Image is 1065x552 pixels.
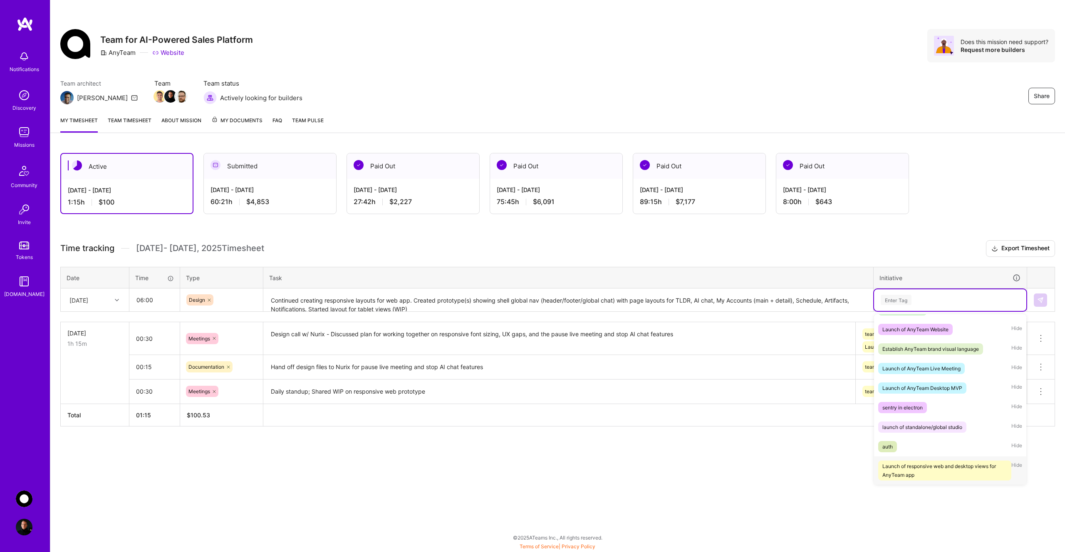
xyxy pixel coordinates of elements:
div: 27:42 h [354,197,473,206]
div: Paid Out [490,153,622,179]
div: [DATE] [67,329,122,338]
div: [DATE] - [DATE] [640,185,759,194]
span: Time tracking [60,243,114,254]
div: AnyTeam [100,48,136,57]
div: launch of standalone/global studio [882,423,962,431]
span: $643 [815,197,832,206]
span: team alignment [865,331,901,337]
img: Submitted [211,160,220,170]
img: guide book [16,273,32,290]
span: Team Pulse [292,117,324,123]
span: $4,853 [246,197,269,206]
span: team alignment [865,388,901,394]
a: Team Member Avatar [154,89,165,103]
img: Paid Out [640,160,650,170]
a: Terms of Service [520,543,559,550]
img: discovery [16,87,32,103]
a: Privacy Policy [562,543,595,550]
div: Does this mission need support? [961,38,1048,46]
span: [DATE] - [DATE] , 2025 Timesheet [136,243,264,254]
div: Discovery [12,103,36,112]
img: Team Member Avatar [164,90,177,103]
span: Team status [203,79,302,88]
i: icon Mail [131,94,138,101]
input: HH:MM [129,328,180,350]
span: Hide [1011,441,1022,452]
img: Avatar [934,36,954,56]
div: Launch of AnyTeam Desktop MVP [882,384,962,392]
span: Design [189,297,205,303]
div: auth [882,442,893,451]
i: icon CompanyGray [100,49,107,56]
div: Active [61,154,193,179]
span: Hide [1011,421,1022,433]
span: Meetings [188,388,210,394]
div: Launch of AnyTeam Website [882,325,949,334]
a: Team timesheet [108,116,151,133]
div: [DATE] [69,296,88,304]
div: 1h 15m [67,339,122,348]
div: Submitted [204,153,336,179]
div: Paid Out [347,153,479,179]
div: [DATE] - [DATE] [68,186,186,195]
textarea: Continued creating responsive layouts for web app. Created prototype(s) showing shell global nav ... [264,289,872,311]
div: 75:45 h [497,197,616,206]
a: My timesheet [60,116,98,133]
a: Website [152,48,184,57]
span: Launch of responsive web and desktop views for AnyTeam app [865,344,1012,350]
img: Community [14,161,34,181]
div: Notifications [10,65,39,74]
img: User Avatar [16,519,32,535]
th: Date [61,267,129,288]
input: HH:MM [130,289,179,311]
div: © 2025 ATeams Inc., All rights reserved. [50,527,1065,548]
textarea: Design call w/ Nurix - Discussed plan for working together on responsive font sizing, UX gaps, an... [264,323,854,354]
i: icon Chevron [115,298,119,302]
span: team alignment [865,364,901,370]
div: 8:00 h [783,197,902,206]
span: Share [1034,92,1050,100]
img: bell [16,48,32,65]
div: Establish AnyTeam brand visual language [882,345,979,353]
span: $100 [99,198,114,207]
span: Documentation [188,364,224,370]
input: HH:MM [129,356,180,378]
img: AnyTeam: Team for AI-Powered Sales Platform [16,490,32,507]
img: Paid Out [354,160,364,170]
span: | [520,543,595,550]
th: Total [61,404,129,426]
img: Team Member Avatar [154,90,166,103]
img: teamwork [16,124,32,140]
span: Actively looking for builders [220,94,302,102]
a: FAQ [272,116,282,133]
div: Community [11,181,37,190]
th: Type [180,267,263,288]
span: My Documents [211,116,263,125]
h3: Team for AI-Powered Sales Platform [100,34,253,45]
textarea: Hand off design files to Nurix for pause live meeting and stop AI chat features [264,356,854,379]
div: [DATE] - [DATE] [211,185,329,194]
div: Paid Out [633,153,765,179]
div: Missions [14,140,35,149]
span: Hide [1011,343,1022,355]
img: Team Architect [60,91,74,104]
th: 01:15 [129,404,180,426]
a: Team Member Avatar [176,89,187,103]
div: 1:15 h [68,198,186,207]
a: About Mission [161,116,201,133]
span: Team architect [60,79,138,88]
a: Team Pulse [292,116,324,133]
span: Hide [1011,324,1022,335]
img: Company Logo [60,29,90,59]
span: $7,177 [676,197,695,206]
img: Team Member Avatar [175,90,188,103]
span: Hide [1011,402,1022,413]
textarea: Daily standup; Shared WIP on responsive web prototype [264,380,854,403]
div: 89:15 h [640,197,759,206]
div: sentry in electron [882,403,923,412]
div: [DOMAIN_NAME] [4,290,45,298]
div: Time [135,274,174,282]
div: [DATE] - [DATE] [354,185,473,194]
span: Meetings [188,335,210,342]
img: Invite [16,201,32,218]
